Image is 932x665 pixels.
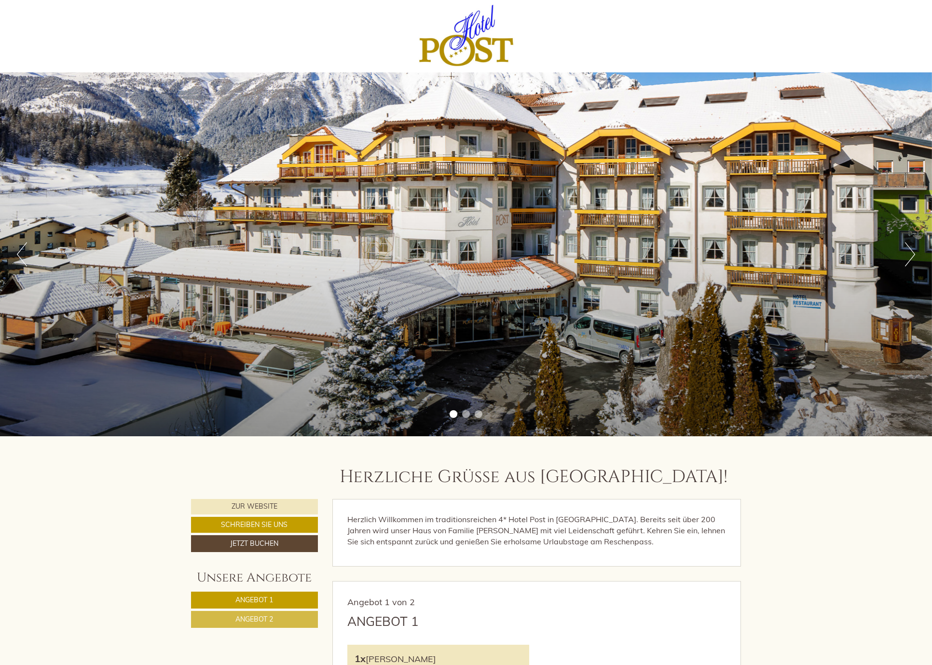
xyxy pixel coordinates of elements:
div: Angebot 1 [347,612,419,630]
p: Herzlich Willkommen im traditionsreichen 4* Hotel Post in [GEOGRAPHIC_DATA]. Bereits seit über 20... [347,514,726,547]
span: Angebot 2 [235,615,273,623]
a: Schreiben Sie uns [191,517,318,533]
div: Unsere Angebote [191,569,318,587]
button: Next [905,242,915,266]
b: 1x [355,652,366,665]
span: Angebot 1 von 2 [347,596,415,608]
a: Jetzt buchen [191,535,318,552]
span: Angebot 1 [235,596,273,604]
h1: Herzliche Grüße aus [GEOGRAPHIC_DATA]! [340,468,727,487]
button: Previous [17,242,27,266]
a: Zur Website [191,499,318,514]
